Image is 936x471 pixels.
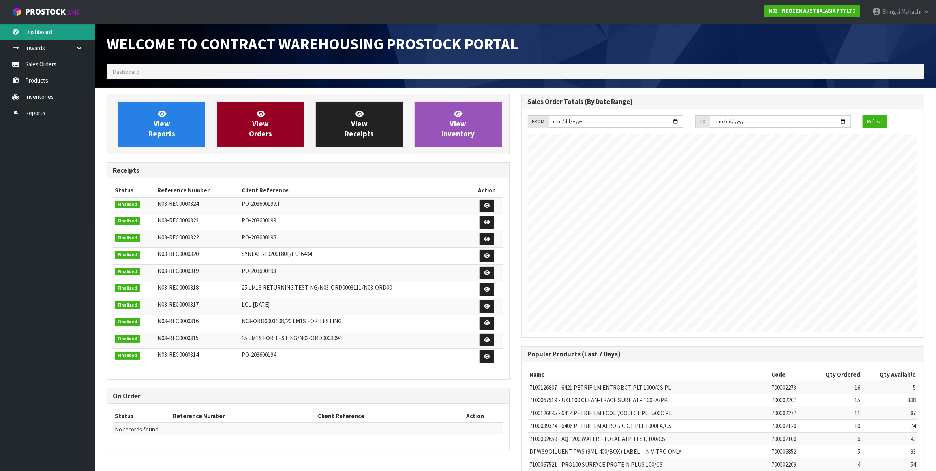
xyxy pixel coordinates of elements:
td: 93 [863,445,918,458]
td: 7100067521 - PRO100 SURFACE PROTEIN PLUS 100/CS [528,458,770,471]
td: 7100002659 - AQT200 WATER - TOTAL ATP TEST, 100/CS [528,432,770,445]
td: 74 [863,420,918,432]
span: PO-203600199 [242,217,276,224]
h3: Sales Order Totals (By Date Range) [528,98,918,106]
td: 700002273 [769,381,809,394]
td: 4 [809,458,863,471]
span: PO-203600199.1 [242,200,280,207]
td: 700002209 [769,458,809,471]
a: ViewReports [118,102,205,147]
small: WMS [67,9,79,16]
div: TO [695,115,710,128]
span: 15 LM1S FOR TESTING/N03-ORD0003094 [242,334,341,342]
span: N03-ORD0003108/20 LM1S FOR TESTING [242,317,341,325]
div: FROM [528,115,549,128]
span: N03-REC0000322 [158,234,199,241]
th: Status [113,410,171,422]
span: PO-203600193 [242,267,276,275]
td: 6 [809,432,863,445]
td: 338 [863,394,918,407]
span: N03-REC0000316 [158,317,199,325]
span: Finalised [115,352,140,360]
h3: On Order [113,392,503,400]
td: 700006852 [769,445,809,458]
td: 15 [809,394,863,407]
span: View Receipts [345,109,374,139]
td: DPWS9 DILUENT PWS (9ML 400/BOX) LABEL - IN VITRO ONLY [528,445,770,458]
span: Finalised [115,318,140,326]
span: Dashboard [113,68,139,75]
td: 87 [863,407,918,419]
td: 54 [863,458,918,471]
a: ViewInventory [415,102,501,147]
span: LCL [DATE] [242,301,270,308]
a: ViewReceipts [316,102,403,147]
td: 11 [809,407,863,419]
span: N03-REC0000317 [158,301,199,308]
span: View Reports [148,109,175,139]
th: Action [471,184,503,197]
span: Shingai [882,8,900,15]
th: Action [447,410,503,422]
span: N03-REC0000318 [158,284,199,291]
span: PO-203600198 [242,234,276,241]
td: No records found. [113,423,503,435]
span: N03-REC0000314 [158,351,199,358]
td: 700002207 [769,394,809,407]
th: Status [113,184,156,197]
span: Finalised [115,268,140,276]
span: N03-REC0000324 [158,200,199,207]
td: 16 [809,381,863,394]
th: Qty Ordered [809,368,863,381]
td: 700002277 [769,407,809,419]
span: 25 LM1S RETURNING TESTING/N03-ORD0003111/N03-ORD00 [242,284,392,291]
span: Finalised [115,217,140,225]
strong: N03 - NEOGEN AUSTRALASIA PTY LTD [769,8,856,14]
th: Qty Available [863,368,918,381]
span: PO-203600194 [242,351,276,358]
span: View Inventory [441,109,475,139]
span: N03-REC0000323 [158,217,199,224]
span: N03-REC0000319 [158,267,199,275]
span: Finalised [115,201,140,209]
th: Code [769,368,809,381]
span: N03-REC0000320 [158,250,199,258]
span: View Orders [249,109,272,139]
span: Finalised [115,335,140,343]
button: Refresh [863,115,887,128]
td: 7100067519 - UXL100 CLEAN-TRACE SURF ATP 100EA/PK [528,394,770,407]
td: 43 [863,432,918,445]
td: 7100126845 - 6414 PETRIFILM ECOLI/COLI CT PLT 500C PL [528,407,770,419]
td: 7100039374 - 6406 PETRIFILM AEROBIC CT PLT 1000EA/CS [528,420,770,432]
span: ProStock [25,7,66,17]
span: Finalised [115,301,140,309]
span: Mahachi [901,8,921,15]
a: ViewOrders [217,102,304,147]
td: 5 [863,381,918,394]
span: Finalised [115,284,140,292]
th: Reference Number [156,184,240,197]
td: 7100126807 - 6421 PETRIFILM ENTROBCT PLT 1000/CS PL [528,381,770,394]
td: 10 [809,420,863,432]
td: 700002100 [769,432,809,445]
span: Finalised [115,234,140,242]
span: SYNLAIT/102001801/PU-6494 [242,250,312,258]
span: Welcome to Contract Warehousing ProStock Portal [107,34,518,54]
span: Finalised [115,251,140,259]
span: N03-REC0000315 [158,334,199,342]
h3: Receipts [113,167,503,174]
td: 5 [809,445,863,458]
th: Client Reference [316,410,447,422]
th: Client Reference [240,184,471,197]
td: 700002120 [769,420,809,432]
img: cube-alt.png [12,7,22,17]
th: Name [528,368,770,381]
th: Reference Number [171,410,315,422]
h3: Popular Products (Last 7 Days) [528,350,918,358]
